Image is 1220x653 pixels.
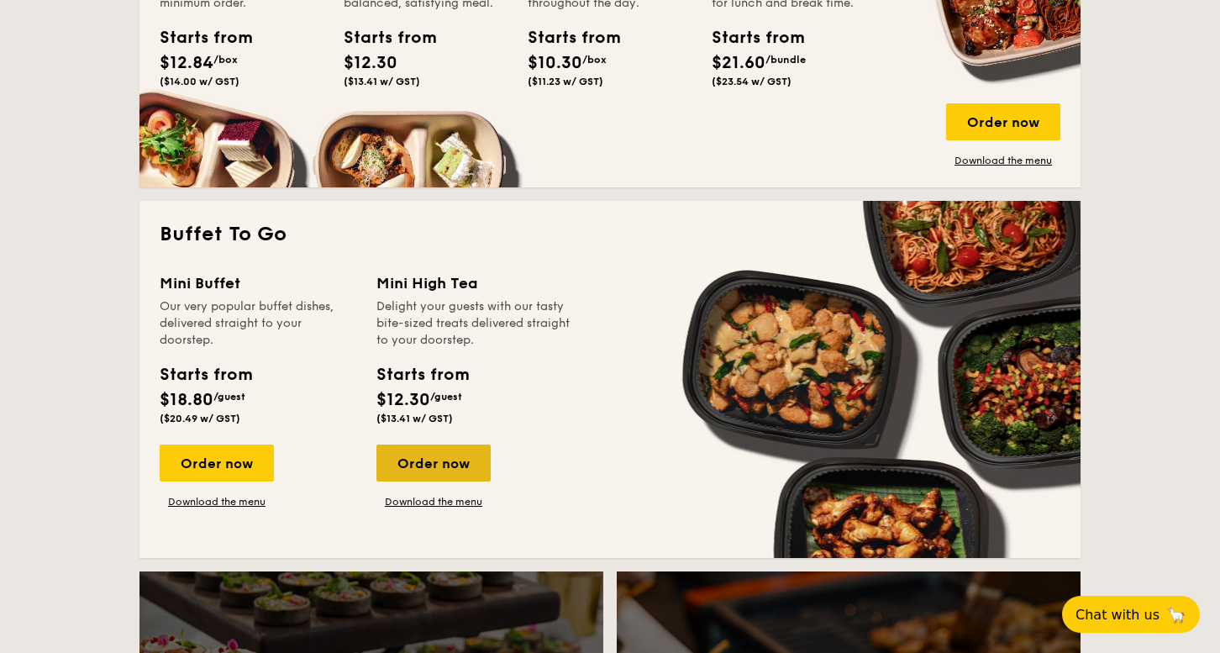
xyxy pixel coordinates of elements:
[712,25,787,50] div: Starts from
[376,445,491,482] div: Order now
[160,495,274,508] a: Download the menu
[160,413,240,424] span: ($20.49 w/ GST)
[160,271,356,295] div: Mini Buffet
[344,76,420,87] span: ($13.41 w/ GST)
[376,390,430,410] span: $12.30
[160,390,213,410] span: $18.80
[1166,605,1186,624] span: 🦙
[528,25,603,50] div: Starts from
[376,413,453,424] span: ($13.41 w/ GST)
[376,271,573,295] div: Mini High Tea
[160,298,356,349] div: Our very popular buffet dishes, delivered straight to your doorstep.
[712,53,765,73] span: $21.60
[376,298,573,349] div: Delight your guests with our tasty bite-sized treats delivered straight to your doorstep.
[160,76,239,87] span: ($14.00 w/ GST)
[1062,596,1200,633] button: Chat with us🦙
[213,391,245,403] span: /guest
[946,154,1060,167] a: Download the menu
[160,25,235,50] div: Starts from
[160,221,1060,248] h2: Buffet To Go
[376,495,491,508] a: Download the menu
[430,391,462,403] span: /guest
[160,362,251,387] div: Starts from
[712,76,791,87] span: ($23.54 w/ GST)
[528,53,582,73] span: $10.30
[344,53,397,73] span: $12.30
[160,53,213,73] span: $12.84
[946,103,1060,140] div: Order now
[213,54,238,66] span: /box
[582,54,607,66] span: /box
[528,76,603,87] span: ($11.23 w/ GST)
[765,54,806,66] span: /bundle
[160,445,274,482] div: Order now
[376,362,468,387] div: Starts from
[1075,607,1160,623] span: Chat with us
[344,25,419,50] div: Starts from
